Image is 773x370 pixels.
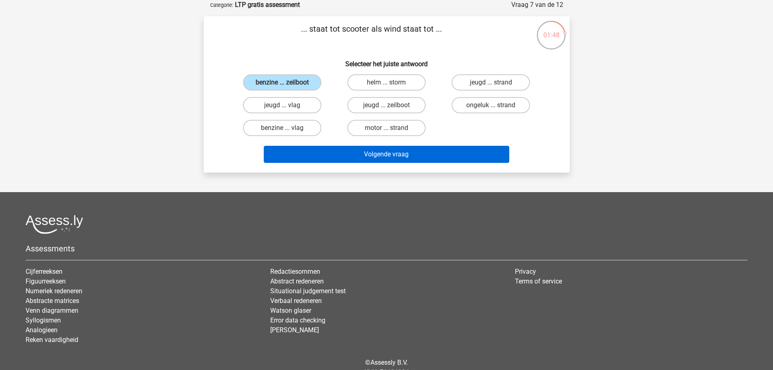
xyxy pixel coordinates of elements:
h5: Assessments [26,244,747,253]
h6: Selecteer het juiste antwoord [217,54,557,68]
label: benzine ... vlag [243,120,321,136]
a: Syllogismen [26,316,61,324]
label: jeugd ... vlag [243,97,321,113]
a: Figuurreeksen [26,277,66,285]
a: Privacy [515,268,536,275]
a: Venn diagrammen [26,307,78,314]
a: Abstracte matrices [26,297,79,305]
a: Redactiesommen [270,268,320,275]
img: Assessly logo [26,215,83,234]
a: Verbaal redeneren [270,297,322,305]
a: Situational judgement test [270,287,346,295]
label: motor ... strand [347,120,426,136]
button: Volgende vraag [264,146,509,163]
p: ... staat tot scooter als wind staat tot ... [217,23,526,47]
a: Assessly B.V. [370,359,408,366]
label: ongeluk ... strand [452,97,530,113]
a: Analogieen [26,326,58,334]
label: helm ... storm [347,74,426,91]
label: jeugd ... strand [452,74,530,91]
label: jeugd ... zeilboot [347,97,426,113]
a: Cijferreeksen [26,268,62,275]
a: Error data checking [270,316,325,324]
a: Terms of service [515,277,562,285]
div: 01:48 [536,20,566,40]
a: Reken vaardigheid [26,336,78,344]
a: Numeriek redeneren [26,287,82,295]
a: [PERSON_NAME] [270,326,319,334]
label: benzine ... zeilboot [243,74,321,91]
strong: LTP gratis assessment [235,1,300,9]
a: Watson glaser [270,307,311,314]
small: Categorie: [210,2,233,8]
a: Abstract redeneren [270,277,324,285]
